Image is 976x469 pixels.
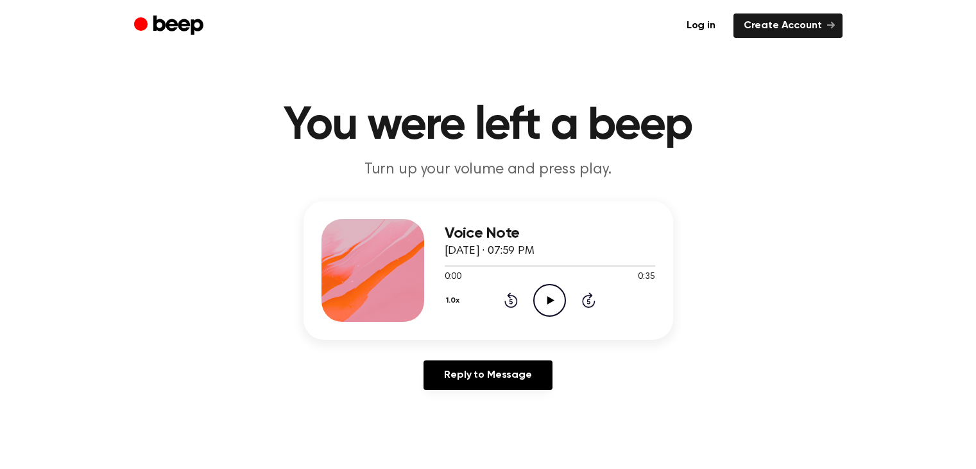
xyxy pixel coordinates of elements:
[445,225,655,242] h3: Voice Note
[134,13,207,39] a: Beep
[445,290,465,312] button: 1.0x
[445,270,461,284] span: 0:00
[445,245,535,257] span: [DATE] · 07:59 PM
[160,103,817,149] h1: You were left a beep
[242,159,735,181] p: Turn up your volume and press play.
[733,13,843,38] a: Create Account
[424,360,552,390] a: Reply to Message
[638,270,655,284] span: 0:35
[676,13,726,38] a: Log in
